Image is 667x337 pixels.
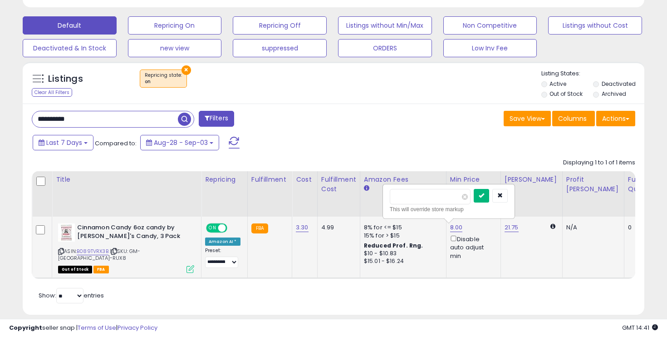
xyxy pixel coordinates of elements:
small: FBA [251,223,268,233]
span: ON [207,224,218,232]
span: Columns [558,114,587,123]
button: Listings without Min/Max [338,16,432,35]
a: B089TVRX3B [77,248,108,255]
button: × [181,65,191,75]
div: 0 [628,223,656,232]
div: Amazon Fees [364,175,442,184]
label: Archived [602,90,626,98]
label: Deactivated [602,80,636,88]
div: [PERSON_NAME] [505,175,559,184]
a: 21.75 [505,223,519,232]
div: Title [56,175,197,184]
div: Displaying 1 to 1 of 1 items [563,159,635,167]
div: Min Price [450,175,497,184]
div: Fulfillable Quantity [628,175,659,194]
button: ORDERS [338,39,432,57]
button: Listings without Cost [548,16,642,35]
div: seller snap | | [9,324,157,332]
span: All listings that are currently out of stock and unavailable for purchase on Amazon [58,266,92,273]
span: Last 7 Days [46,138,82,147]
b: Reduced Prof. Rng. [364,242,423,249]
strong: Copyright [9,323,42,332]
label: Active [549,80,566,88]
div: N/A [566,223,617,232]
span: Aug-28 - Sep-03 [154,138,208,147]
div: This will override store markup [390,205,508,214]
button: Filters [199,111,234,127]
div: Disable auto adjust min [450,234,494,260]
label: Out of Stock [549,90,583,98]
p: Listing States: [541,69,645,78]
button: Repricing On [128,16,222,35]
div: 8% for <= $15 [364,223,439,232]
button: Aug-28 - Sep-03 [140,135,219,150]
div: Fulfillment Cost [321,175,356,194]
div: Amazon AI * [205,238,240,246]
div: Repricing [205,175,244,184]
div: ASIN: [58,223,194,272]
span: Compared to: [95,139,137,148]
div: Fulfillment [251,175,288,184]
a: Privacy Policy [118,323,157,332]
img: 418VTwETurL._SL40_.jpg [58,223,75,242]
div: $15.01 - $16.24 [364,258,439,265]
button: Repricing Off [233,16,327,35]
div: 15% for > $15 [364,232,439,240]
div: Profit [PERSON_NAME] [566,175,620,194]
span: Show: entries [39,291,104,300]
span: Repricing state : [145,72,182,85]
button: Actions [596,111,635,126]
a: 3.30 [296,223,309,232]
button: Low Inv Fee [443,39,537,57]
span: OFF [226,224,240,232]
button: Last 7 Days [33,135,93,150]
b: Cinnamon Candy 6oz candy by [PERSON_NAME]'s Candy, 3 Pack [77,223,187,243]
button: Non Competitive [443,16,537,35]
button: Columns [552,111,595,126]
span: 2025-09-11 14:41 GMT [622,323,658,332]
span: FBA [93,266,109,273]
div: Cost [296,175,314,184]
div: Clear All Filters [32,88,72,97]
h5: Listings [48,73,83,85]
div: on [145,79,182,85]
div: $10 - $10.83 [364,250,439,258]
div: Preset: [205,248,240,268]
span: | SKU: GM-[GEOGRAPHIC_DATA]-RUX8 [58,248,141,261]
button: new view [128,39,222,57]
button: suppressed [233,39,327,57]
button: Save View [504,111,551,126]
button: Default [23,16,117,35]
button: Deactivated & In Stock [23,39,117,57]
div: 4.99 [321,223,353,232]
a: Terms of Use [78,323,116,332]
a: 8.00 [450,223,463,232]
small: Amazon Fees. [364,184,369,193]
